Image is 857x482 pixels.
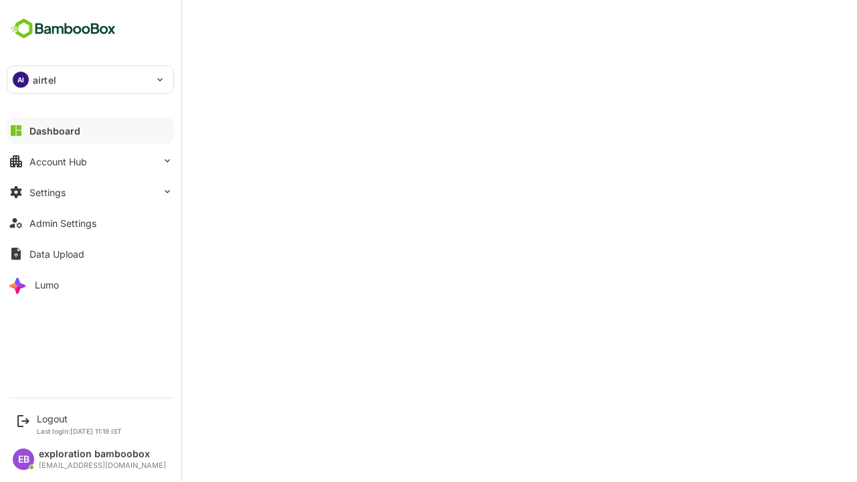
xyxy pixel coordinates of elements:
div: exploration bamboobox [39,449,166,460]
img: BambooboxFullLogoMark.5f36c76dfaba33ec1ec1367b70bb1252.svg [7,16,120,42]
p: airtel [33,73,56,87]
div: EB [13,449,34,470]
div: Logout [37,413,122,424]
button: Lumo [7,271,174,298]
div: Dashboard [29,125,80,137]
div: Settings [29,187,66,198]
button: Dashboard [7,117,174,144]
button: Admin Settings [7,210,174,236]
div: AIairtel [7,66,173,93]
p: Last login: [DATE] 11:19 IST [37,427,122,435]
button: Settings [7,179,174,206]
div: Account Hub [29,156,87,167]
button: Account Hub [7,148,174,175]
button: Data Upload [7,240,174,267]
div: Lumo [35,279,59,291]
div: AI [13,72,29,88]
div: [EMAIL_ADDRESS][DOMAIN_NAME] [39,461,166,470]
div: Data Upload [29,248,84,260]
div: Admin Settings [29,218,96,229]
